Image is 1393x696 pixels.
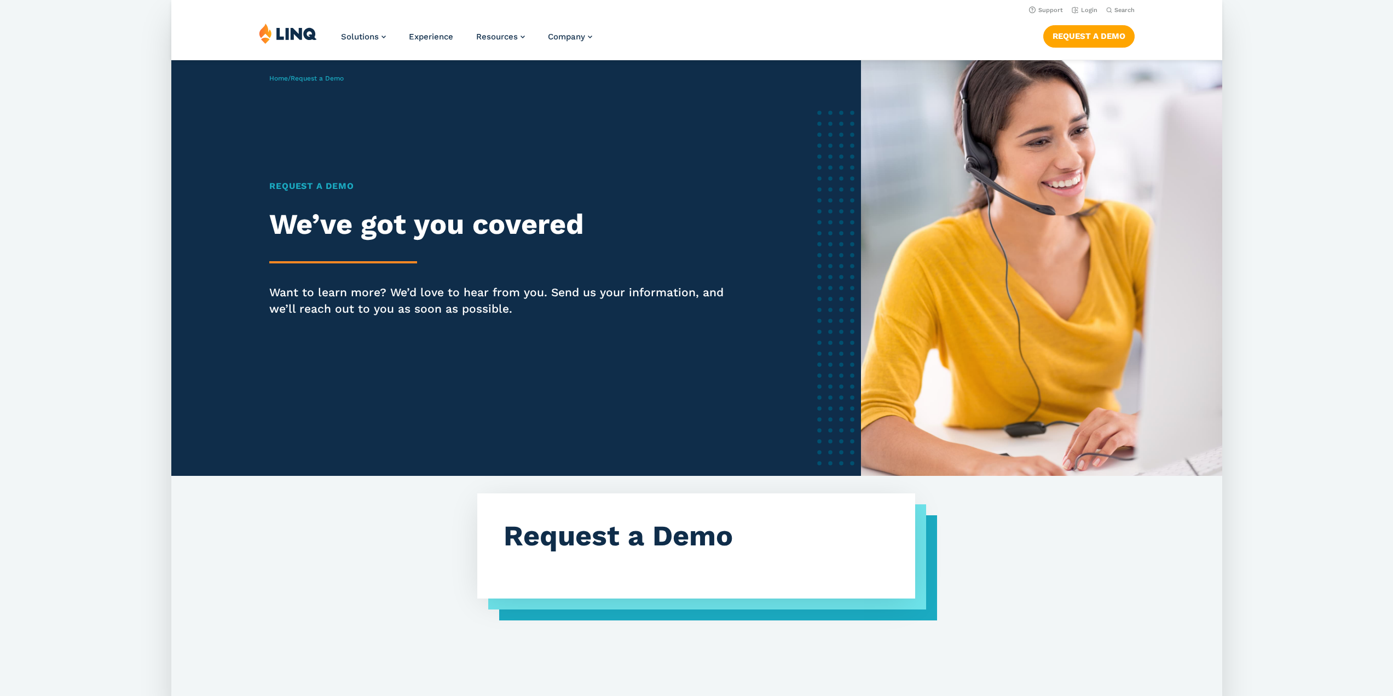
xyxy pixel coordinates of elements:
[171,3,1222,15] nav: Utility Navigation
[269,74,288,82] a: Home
[1043,25,1134,47] a: Request a Demo
[341,32,379,42] span: Solutions
[341,32,386,42] a: Solutions
[259,23,317,44] img: LINQ | K‑12 Software
[269,208,735,241] h2: We’ve got you covered
[341,23,592,59] nav: Primary Navigation
[1071,7,1097,14] a: Login
[476,32,525,42] a: Resources
[476,32,518,42] span: Resources
[861,60,1222,476] img: Female software representative
[291,74,344,82] span: Request a Demo
[269,74,344,82] span: /
[269,284,735,317] p: Want to learn more? We’d love to hear from you. Send us your information, and we’ll reach out to ...
[269,180,735,193] h1: Request a Demo
[409,32,453,42] a: Experience
[1043,23,1134,47] nav: Button Navigation
[1114,7,1134,14] span: Search
[548,32,585,42] span: Company
[1106,6,1134,14] button: Open Search Bar
[504,520,889,553] h3: Request a Demo
[548,32,592,42] a: Company
[1028,7,1062,14] a: Support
